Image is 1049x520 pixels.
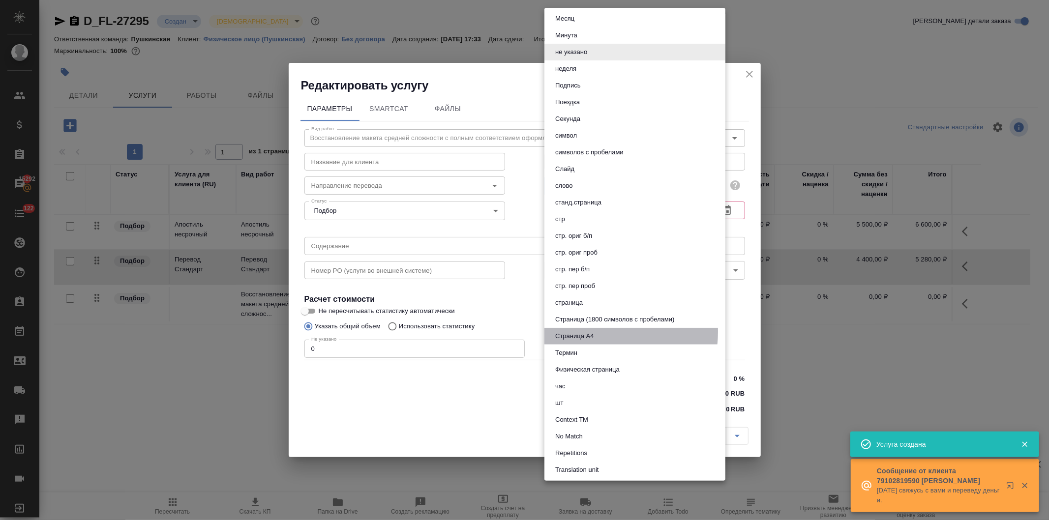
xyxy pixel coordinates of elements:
button: No Match [552,431,586,442]
button: символ [552,130,580,141]
button: Закрыть [1015,440,1035,449]
button: неделя [552,63,579,74]
p: [DATE] свяжусь с вами и переведу деньги. [877,486,1000,505]
button: не указано [552,47,590,58]
button: Секунда [552,114,583,124]
button: Открыть в новой вкладке [1000,476,1024,499]
button: стр. пер проб [552,281,598,291]
p: Сообщение от клиента 79102819590 [PERSON_NAME] [877,466,1000,486]
button: Repetitions [552,448,590,459]
button: стр. ориг проб [552,247,600,258]
button: Слайд [552,164,577,174]
button: символов с пробелами [552,147,627,158]
button: стр. пер б/п [552,264,593,275]
button: Поездка [552,97,583,108]
button: стр [552,214,568,225]
button: страница [552,297,586,308]
button: слово [552,180,575,191]
button: Закрыть [1015,481,1035,490]
button: Термин [552,347,580,358]
button: Подпись [552,80,583,91]
button: Translation unit [552,464,601,475]
div: Услуга создана [876,439,1006,449]
button: Минута [552,30,580,41]
button: шт [552,398,566,408]
button: Страница (1800 символов с пробелами) [552,314,677,325]
button: Страница А4 [552,331,597,342]
button: стр. ориг б/п [552,231,595,241]
button: Физическая страница [552,364,623,375]
button: Context TM [552,414,591,425]
button: час [552,381,569,392]
button: Месяц [552,13,577,24]
button: станд.страница [552,197,604,208]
